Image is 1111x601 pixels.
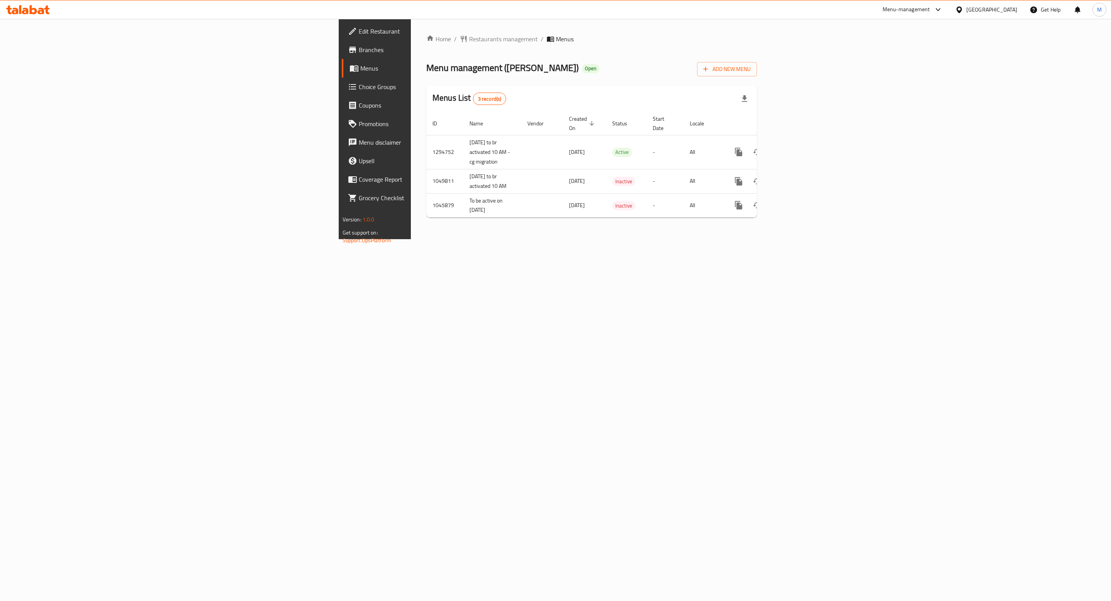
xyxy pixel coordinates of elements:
span: Open [582,65,599,72]
nav: breadcrumb [426,34,757,44]
span: Coupons [359,101,518,110]
a: Coupons [342,96,524,115]
div: Menu-management [883,5,930,14]
a: Edit Restaurant [342,22,524,41]
span: ID [432,119,447,128]
span: Status [612,119,637,128]
td: All [684,169,723,193]
td: All [684,135,723,169]
a: Upsell [342,152,524,170]
button: Add New Menu [697,62,757,76]
li: / [541,34,544,44]
a: Menus [342,59,524,78]
span: Coverage Report [359,175,518,184]
span: Inactive [612,177,635,186]
span: Created On [569,114,597,133]
button: Change Status [748,143,767,161]
span: Vendor [527,119,554,128]
div: Total records count [473,93,507,105]
span: Promotions [359,119,518,128]
span: Menu disclaimer [359,138,518,147]
span: Active [612,148,632,157]
div: Export file [735,89,754,108]
a: Choice Groups [342,78,524,96]
span: 3 record(s) [473,95,506,103]
button: more [729,172,748,191]
span: Grocery Checklist [359,193,518,203]
button: more [729,143,748,161]
span: 1.0.0 [363,214,375,225]
span: Branches [359,45,518,54]
a: Coverage Report [342,170,524,189]
span: Upsell [359,156,518,165]
span: Inactive [612,201,635,210]
button: Change Status [748,172,767,191]
span: Version: [343,214,361,225]
a: Promotions [342,115,524,133]
span: [DATE] [569,147,585,157]
h2: Menus List [432,92,506,105]
span: Locale [690,119,714,128]
span: Add New Menu [703,64,751,74]
th: Actions [723,112,810,135]
span: Menus [360,64,518,73]
td: All [684,193,723,218]
span: Menus [556,34,574,44]
span: Name [469,119,493,128]
a: Support.OpsPlatform [343,235,392,245]
span: Choice Groups [359,82,518,91]
a: Menu disclaimer [342,133,524,152]
span: Edit Restaurant [359,27,518,36]
button: more [729,196,748,214]
span: [DATE] [569,176,585,186]
div: Open [582,64,599,73]
span: [DATE] [569,200,585,210]
td: - [647,169,684,193]
td: - [647,135,684,169]
button: Change Status [748,196,767,214]
a: Grocery Checklist [342,189,524,207]
span: M [1097,5,1102,14]
span: Start Date [653,114,674,133]
span: Get support on: [343,228,378,238]
a: Branches [342,41,524,59]
td: - [647,193,684,218]
table: enhanced table [426,112,810,218]
div: [GEOGRAPHIC_DATA] [966,5,1017,14]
